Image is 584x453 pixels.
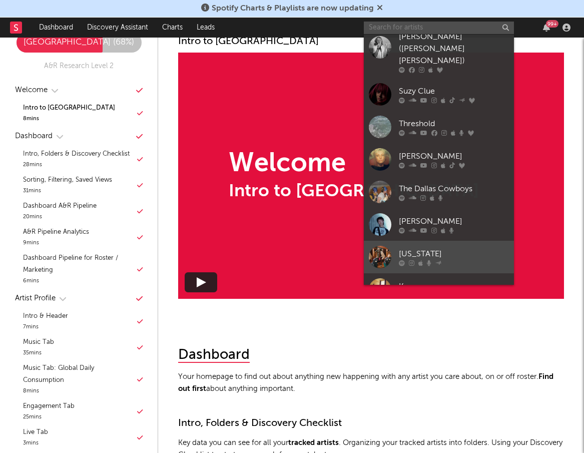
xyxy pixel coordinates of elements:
[364,241,514,273] a: [US_STATE]
[229,183,479,200] div: Intro to [GEOGRAPHIC_DATA]
[178,417,564,429] div: Intro, Folders & Discovery Checklist
[399,31,509,67] div: [PERSON_NAME] ([PERSON_NAME] [PERSON_NAME])
[23,160,130,170] div: 28 mins
[23,252,135,276] div: Dashboard Pipeline for Roster / Marketing
[23,114,115,124] div: 8 mins
[229,151,479,178] div: Welcome
[364,111,514,143] a: Threshold
[23,386,135,396] div: 8 mins
[15,84,48,96] div: Welcome
[364,78,514,111] a: Suzy Clue
[212,5,374,13] span: Spotify Charts & Playlists are now updating
[32,18,80,38] a: Dashboard
[23,412,75,422] div: 25 mins
[80,18,155,38] a: Discovery Assistant
[15,292,56,304] div: Artist Profile
[23,102,115,114] div: Intro to [GEOGRAPHIC_DATA]
[288,439,339,446] strong: tracked artists
[23,400,75,412] div: Engagement Tab
[178,36,564,48] div: Intro to [GEOGRAPHIC_DATA]
[23,276,135,286] div: 6 mins
[399,280,509,292] div: Keo
[23,226,89,238] div: A&R Pipeline Analytics
[23,362,135,386] div: Music Tab: Global Daily Consumption
[178,371,564,395] p: Your homepage to find out about anything new happening with any artist you care about, on or off ...
[155,18,190,38] a: Charts
[364,176,514,208] a: The Dallas Cowboys
[23,322,68,332] div: 7 mins
[23,200,97,212] div: Dashboard A&R Pipeline
[178,373,553,392] strong: Find out first
[23,212,97,222] div: 20 mins
[190,18,222,38] a: Leads
[23,238,89,248] div: 9 mins
[15,130,53,142] div: Dashboard
[399,183,509,195] div: The Dallas Cowboys
[399,215,509,227] div: [PERSON_NAME]
[23,148,130,160] div: Intro, Folders & Discovery Checklist
[23,438,48,448] div: 3 mins
[546,20,558,28] div: 99 +
[364,273,514,306] a: Keo
[399,248,509,260] div: [US_STATE]
[364,22,514,34] input: Search for artists
[23,336,54,348] div: Music Tab
[23,174,112,186] div: Sorting, Filtering, Saved Views
[44,60,114,72] div: A&R Research Level 2
[399,150,509,162] div: [PERSON_NAME]
[399,85,509,97] div: Suzy Clue
[543,24,550,32] button: 99+
[178,348,250,363] div: Dashboard
[23,348,54,358] div: 35 mins
[399,118,509,130] div: Threshold
[23,426,48,438] div: Live Tab
[364,26,514,78] a: [PERSON_NAME] ([PERSON_NAME] [PERSON_NAME])
[23,186,112,196] div: 31 mins
[377,5,383,13] span: Dismiss
[364,143,514,176] a: [PERSON_NAME]
[23,310,68,322] div: Intro & Header
[17,37,142,49] div: [GEOGRAPHIC_DATA] ( 68 %)
[364,208,514,241] a: [PERSON_NAME]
